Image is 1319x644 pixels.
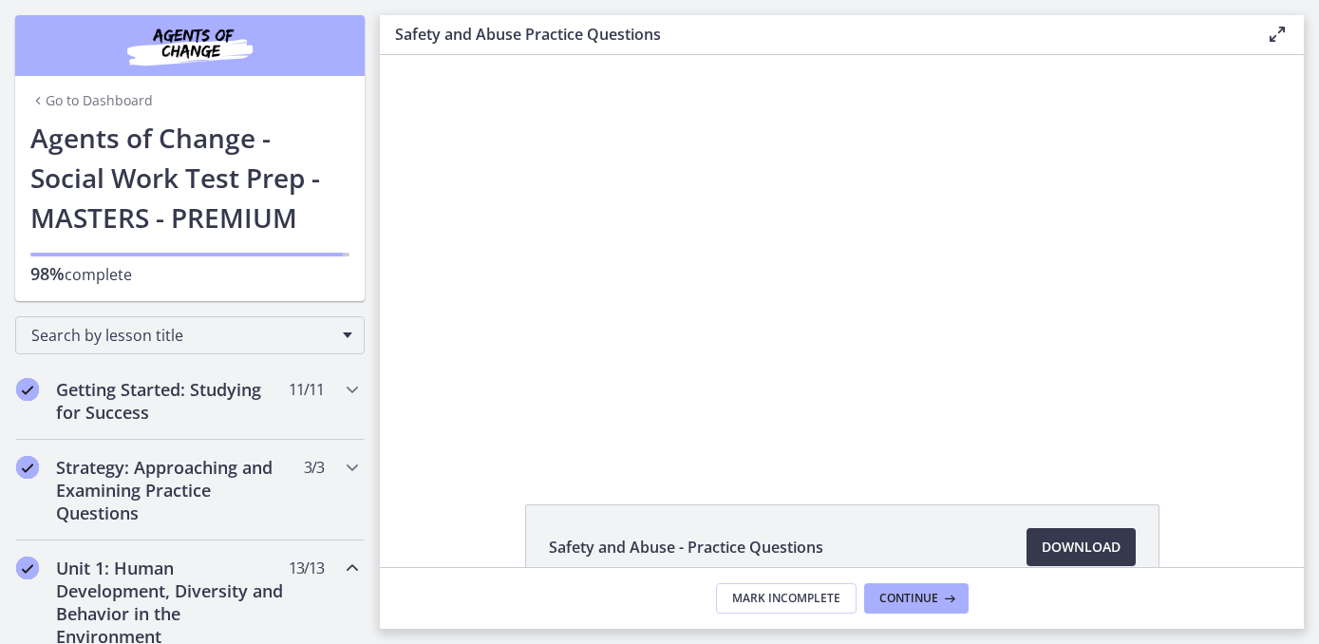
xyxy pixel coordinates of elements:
[289,557,324,579] span: 13 / 13
[30,91,153,110] a: Go to Dashboard
[56,456,288,524] h2: Strategy: Approaching and Examining Practice Questions
[16,378,39,401] i: Completed
[732,591,840,606] span: Mark Incomplete
[289,378,324,401] span: 11 / 11
[30,262,349,286] p: complete
[879,591,938,606] span: Continue
[380,55,1304,461] iframe: Video Lesson
[716,583,857,614] button: Mark Incomplete
[30,262,65,285] span: 98%
[549,536,823,559] span: Safety and Abuse - Practice Questions
[304,456,324,479] span: 3 / 3
[1042,536,1121,559] span: Download
[56,378,288,424] h2: Getting Started: Studying for Success
[16,456,39,479] i: Completed
[395,23,1235,46] h3: Safety and Abuse Practice Questions
[1027,528,1136,566] a: Download
[864,583,969,614] button: Continue
[76,23,304,68] img: Agents of Change
[16,557,39,579] i: Completed
[31,325,333,346] span: Search by lesson title
[30,118,349,237] h1: Agents of Change - Social Work Test Prep - MASTERS - PREMIUM
[15,316,365,354] div: Search by lesson title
